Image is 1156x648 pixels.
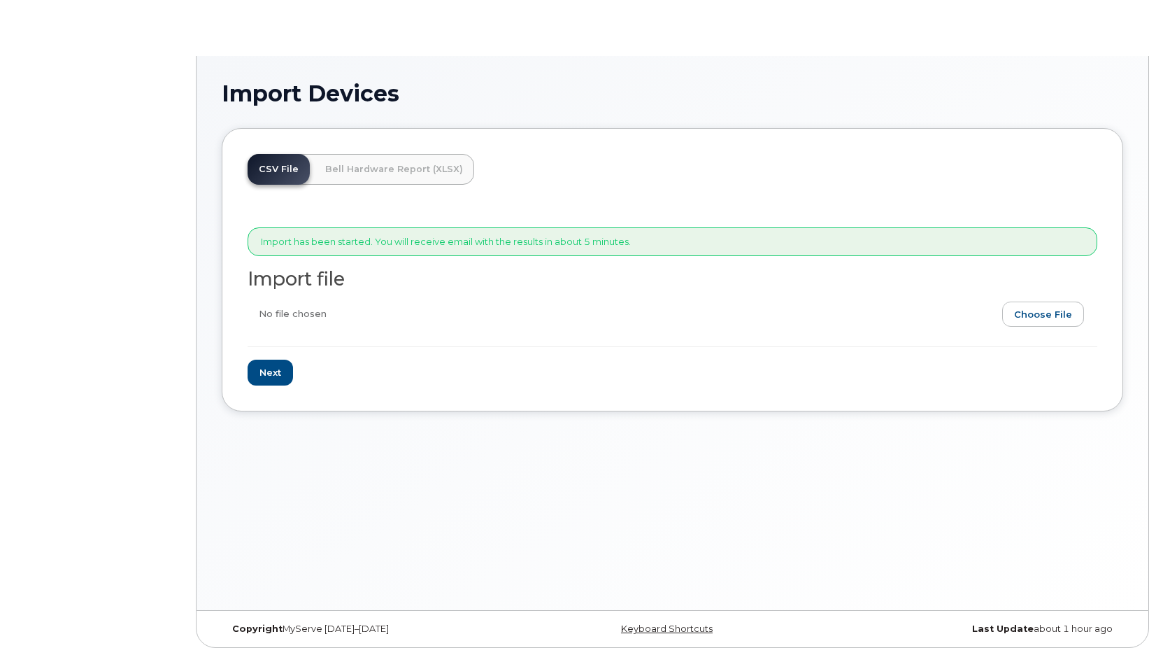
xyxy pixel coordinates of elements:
[314,154,474,185] a: Bell Hardware Report (XLSX)
[621,624,713,634] a: Keyboard Shortcuts
[248,227,1097,256] div: Import has been started. You will receive email with the results in about 5 minutes.
[248,269,1097,290] h2: Import file
[972,624,1034,634] strong: Last Update
[248,360,293,386] input: Next
[232,624,283,634] strong: Copyright
[248,154,310,185] a: CSV File
[222,624,522,635] div: MyServe [DATE]–[DATE]
[222,81,1123,106] h1: Import Devices
[822,624,1123,635] div: about 1 hour ago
